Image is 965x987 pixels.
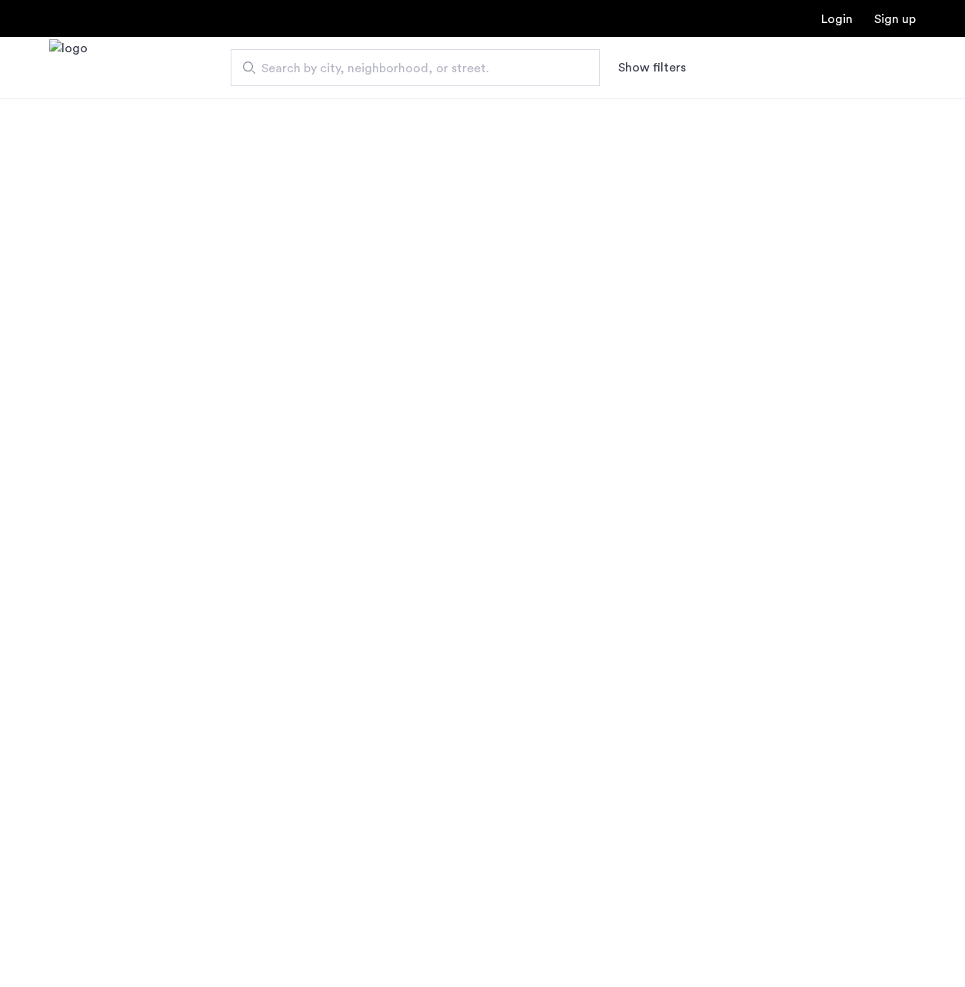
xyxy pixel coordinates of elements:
[618,58,686,77] button: Show or hide filters
[821,13,853,25] a: Login
[261,59,557,78] span: Search by city, neighborhood, or street.
[49,39,88,97] a: Cazamio Logo
[874,13,916,25] a: Registration
[49,39,88,97] img: logo
[231,49,600,86] input: Apartment Search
